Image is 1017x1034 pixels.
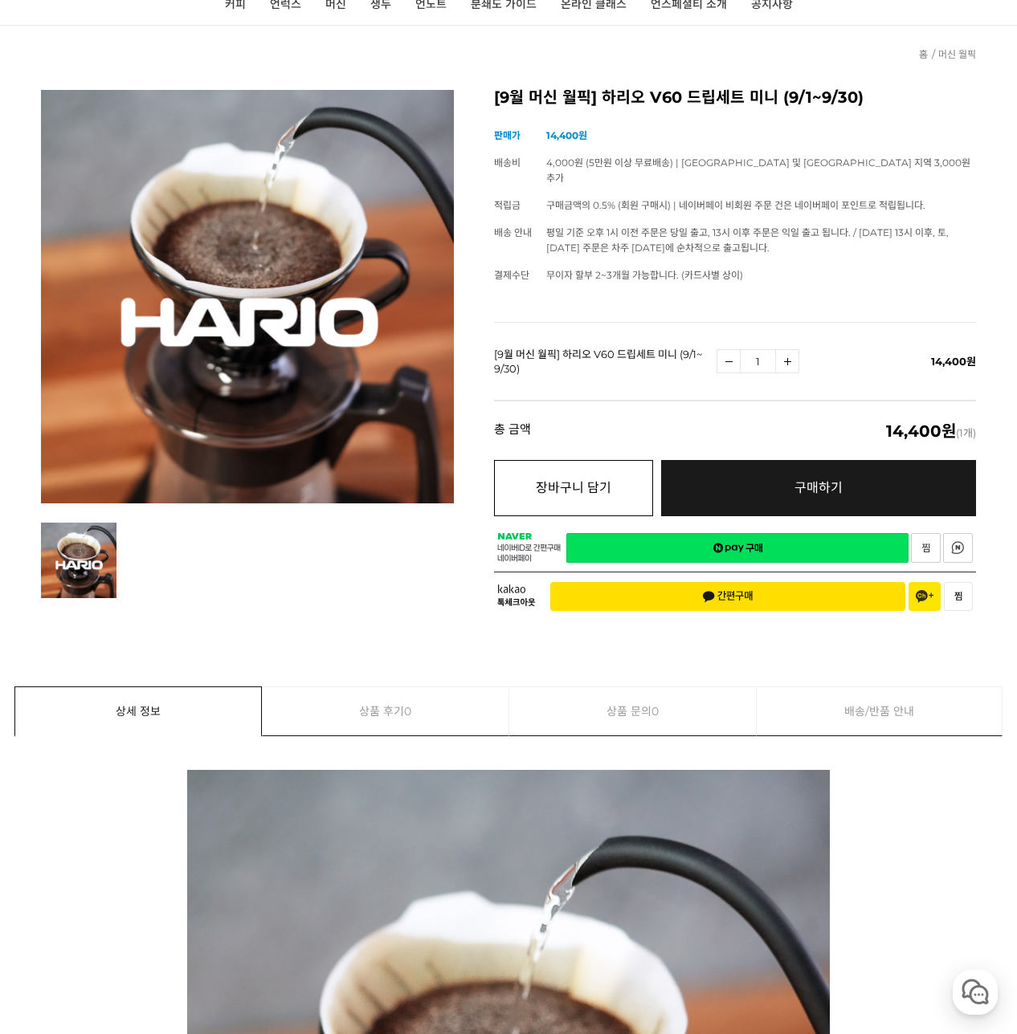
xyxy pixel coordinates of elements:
a: 새창 [566,533,909,563]
span: 간편구매 [702,590,754,603]
span: (1개) [886,423,976,439]
a: 새창 [943,533,973,563]
img: 9월 머신 월픽 하리오 V60 드립세트 미니 [41,90,455,503]
span: 구매하기 [794,480,843,495]
span: 구매금액의 0.5% (회원 구매시) | 네이버페이 비회원 주문 건은 네이버페이 포인트로 적립됩니다. [546,199,925,211]
span: 판매가 [494,129,521,141]
a: 수량증가 [775,349,799,373]
span: 적립금 [494,199,521,211]
span: 대화 [147,534,166,547]
span: 4,000원 (5만원 이상 무료배송) | [GEOGRAPHIC_DATA] 및 [GEOGRAPHIC_DATA] 지역 3,000원 추가 [546,157,970,184]
h2: [9월 머신 월픽] 하리오 V60 드립세트 미니 (9/1~9/30) [494,90,976,106]
span: 카카오 톡체크아웃 [497,584,538,608]
span: 결제수단 [494,269,529,281]
a: 상품 문의0 [509,687,756,735]
a: 홈 [919,48,928,60]
button: 채널 추가 [909,582,941,611]
span: 0 [651,687,659,735]
span: 설정 [248,533,268,546]
button: 장바구니 담기 [494,460,652,516]
span: 무이자 할부 2~3개월 가능합니다. (카드사별 상이) [546,269,743,281]
strong: 총 금액 [494,423,531,439]
a: 배송/반품 안내 [757,687,1003,735]
a: 설정 [207,509,308,549]
button: 간편구매 [550,582,905,611]
a: 수량감소 [717,349,741,373]
button: 찜 [944,582,973,611]
span: 14,400원 [931,355,976,368]
a: 상세 정보 [15,687,261,735]
span: 평일 기준 오후 1시 이전 주문은 당일 출고, 13시 이후 주문은 익일 출고 됩니다. / [DATE] 13시 이후, 토, [DATE] 주문은 차주 [DATE]에 순차적으로 출... [546,226,949,254]
a: 상품 후기0 [263,687,509,735]
td: [9월 머신 월픽] 하리오 V60 드립세트 미니 (9/1~9/30) [494,322,717,400]
a: 새창 [911,533,941,563]
strong: 14,400원 [546,129,587,141]
span: 채널 추가 [916,590,933,603]
a: 대화 [106,509,207,549]
span: 홈 [51,533,60,546]
span: 찜 [954,591,962,602]
a: 머신 월픽 [938,48,976,60]
a: 구매하기 [661,460,977,516]
span: 0 [404,687,411,735]
a: 홈 [5,509,106,549]
span: 배송비 [494,157,521,169]
em: 14,400원 [886,421,956,441]
span: 배송 안내 [494,226,532,238]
